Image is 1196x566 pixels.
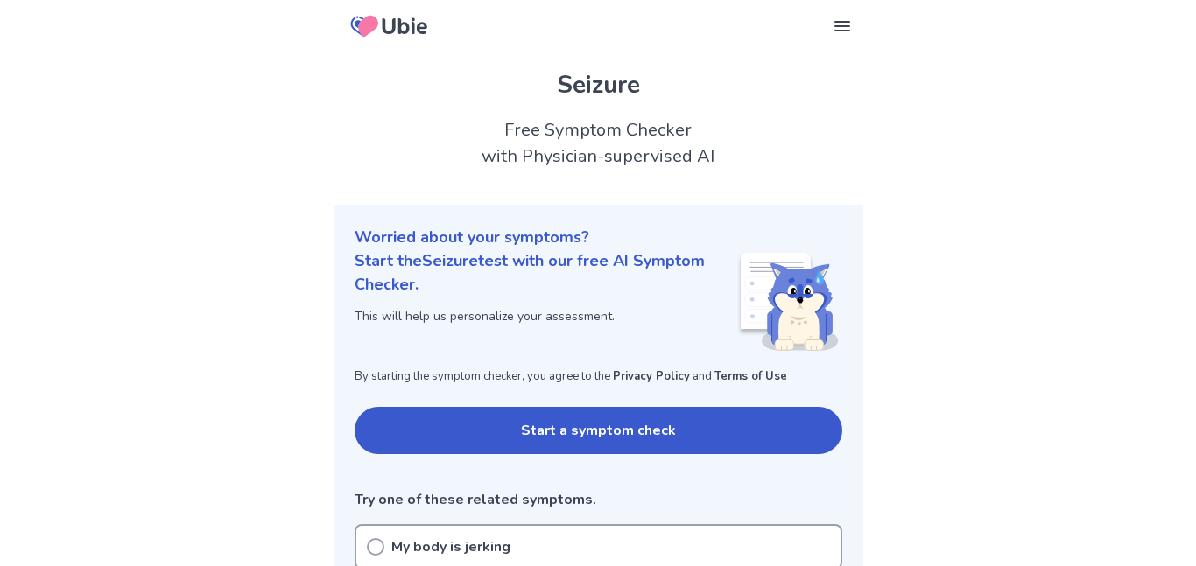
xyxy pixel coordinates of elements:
h1: Seizure [355,66,842,103]
a: Terms of Use [714,368,787,384]
button: Start a symptom check [355,407,842,454]
p: This will help us personalize your assessment. [355,307,737,325]
p: Try one of these related symptoms. [355,489,842,510]
img: Shiba [737,253,839,351]
h2: Free Symptom Checker with Physician-supervised AI [334,117,863,170]
p: Start the Seizure test with our free AI Symptom Checker. [355,249,737,297]
p: Worried about your symptoms? [355,226,842,249]
p: By starting the symptom checker, you agree to the and [355,368,842,386]
a: Privacy Policy [613,368,690,384]
p: My body is jerking [391,536,510,557]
